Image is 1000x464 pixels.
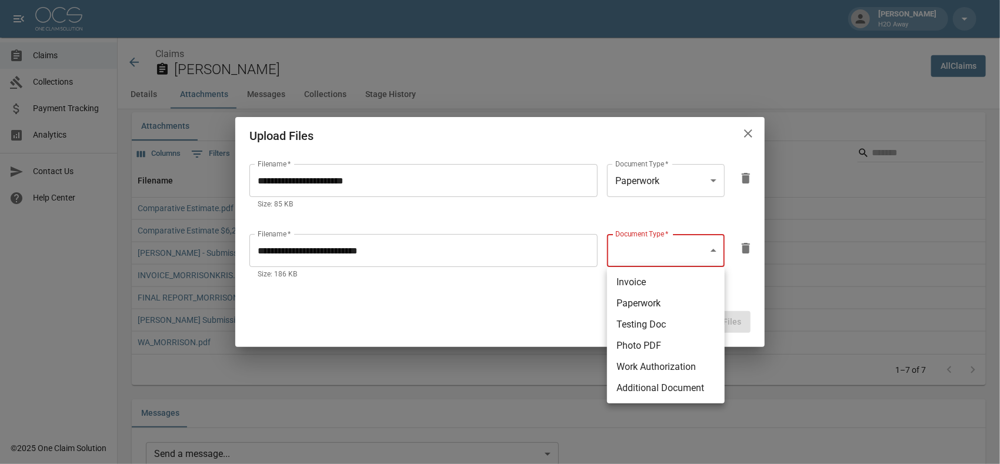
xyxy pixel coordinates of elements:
[607,314,725,335] li: Testing Doc
[607,293,725,314] li: Paperwork
[607,378,725,399] li: Additional Document
[607,272,725,293] li: Invoice
[607,356,725,378] li: Work Authorization
[607,335,725,356] li: Photo PDF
